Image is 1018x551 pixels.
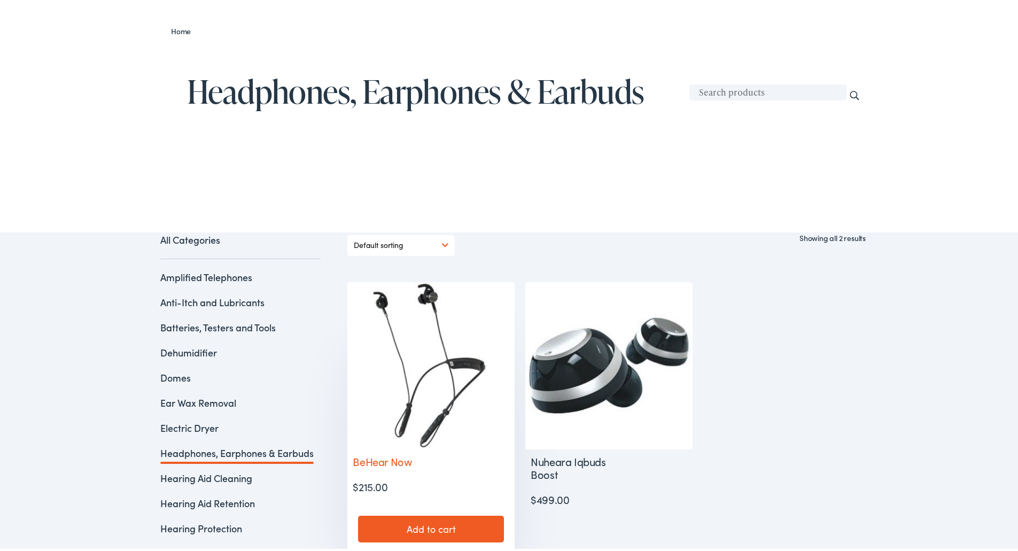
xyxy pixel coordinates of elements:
a: Anti-Itch and Lubricants [160,293,265,307]
a: All Categories [160,230,321,257]
select: Shop order [354,233,448,254]
input: Search products [689,82,846,98]
a: Hearing Aid Retention [160,494,255,508]
a: Hearing Aid Cleaning [160,469,252,483]
span: $ [353,477,359,492]
a: Electric Dryer [160,419,219,432]
h2: Nuheara Iqbuds Boost [525,447,639,484]
bdi: 215.00 [353,477,387,492]
a: Hearing Protection [160,519,242,533]
a: Headphones, Earphones & Earbuds [160,444,314,457]
a: Home [171,24,196,34]
span: $ [531,490,537,505]
a: Domes [160,369,191,382]
a: BeHear Now $215.00 [347,280,515,492]
a: Batteries, Testers and Tools [160,319,276,332]
a: Ear Wax Removal [160,394,236,407]
h1: Headphones, Earphones & Earbuds [187,72,866,107]
a: Dehumidifier [160,344,217,357]
a: Nuheara Iqbuds Boost $499.00 [525,280,693,505]
bdi: 499.00 [531,490,569,505]
p: Showing all 2 results [799,230,866,242]
a: Amplified Telephones [160,268,252,282]
a: Add to cart: “BeHear Now” [358,514,504,540]
h2: BeHear Now [347,447,461,471]
input: Search [849,88,860,99]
